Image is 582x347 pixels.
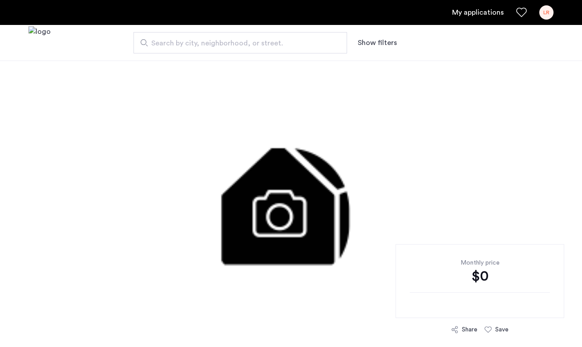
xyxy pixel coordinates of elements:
[462,325,477,334] div: Share
[452,7,504,18] a: My application
[28,26,51,60] img: logo
[28,26,51,60] a: Cazamio logo
[410,258,550,267] div: Monthly price
[358,37,397,48] button: Show or hide filters
[410,267,550,285] div: $0
[105,61,477,328] img: 3.gif
[539,5,554,20] div: LR
[495,325,509,334] div: Save
[151,38,322,49] span: Search by city, neighborhood, or street.
[516,7,527,18] a: Favorites
[133,32,347,53] input: Apartment Search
